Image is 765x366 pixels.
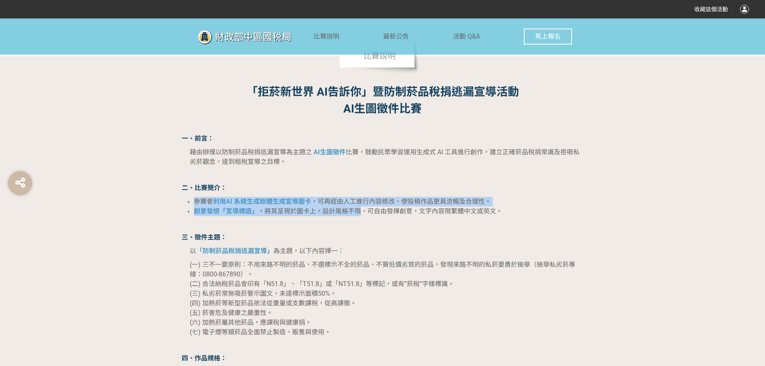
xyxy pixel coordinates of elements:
[246,85,519,98] strong: 「拒菸新世界 AI告訴你」暨防制菸品稅捐逃漏宣導活動
[190,290,336,297] span: (三) 私劣菸常無吸菸警示圖文，未達標示面積50%。
[383,18,409,55] a: 最新公告
[453,18,480,55] a: 活動 Q&A
[383,33,409,40] span: 最新公告
[314,33,339,40] span: 比賽說明
[273,247,344,255] span: 為主題，以下內容擇一：
[190,247,196,255] span: 以
[190,299,357,307] span: (四) 加熱菸等新型菸品依法從重量或支數課稅，從高課徵。
[182,184,227,192] strong: 二、比賽簡介：
[343,102,422,115] strong: AI生圖徵件比賽
[182,135,214,142] strong: 一、前言：
[182,354,227,362] strong: 四、作品規格：
[196,247,273,255] strong: 「防制菸品稅捐逃漏宣導」
[190,319,312,326] span: (六) 加熱菸屬其他菸品，應課稅與健康捐。
[311,198,491,205] span: ，可再經由人工進行內容修改，使投稿作品更具流暢及合理性。
[194,198,213,205] span: 參賽者
[314,18,339,55] a: 比賽說明
[258,207,502,215] span: ，將其呈現於圖卡上，設計風格不限，可自由發揮創意，文字內容限繁體中文或英文。
[190,148,580,166] span: 比賽，鼓勵民眾學習運用生成式 AI 工具進行創作，建立正確菸品稅捐常識及拒吸私劣菸觀念，達到租稅宣導之目標。
[190,261,575,278] span: (一) 三不一要原則：不用來路不明的菸品、不選標示不全的菸品、不買低價劣質的菸品，發現來路不明的私菸要勇於檢舉（檢舉私劣菸專線：0800-867890）。
[213,198,311,205] strong: 利用AI 系統生成軟體生成宣導圖卡
[193,27,314,47] img: 「拒菸新世界 AI告訴你」防制菸品稅捐逃漏 徵件比賽
[694,6,728,12] span: 收藏這個活動
[190,328,331,336] span: (七) 電子煙等類菸品全面禁止製造、販售與使用。
[453,33,480,40] span: 活動 Q&A
[535,33,561,40] span: 馬上報名
[190,309,273,317] span: (五) 菸害危及健康之嚴重性。
[190,280,454,288] span: (二) 合法納稅菸品會印有「N51.8」、「T51.8」或「NT51.8」等標記，或有”菸稅”字樣標識。
[524,29,572,45] button: 馬上報名
[190,148,312,156] span: 藉由辦理以防制菸品稅捐逃漏宣導為主題之
[314,148,346,156] strong: AI生圖徵件
[182,233,227,241] strong: 三、徵件主題：
[339,38,420,74] span: 比賽說明
[194,207,258,215] strong: 創意發想「宣導標語」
